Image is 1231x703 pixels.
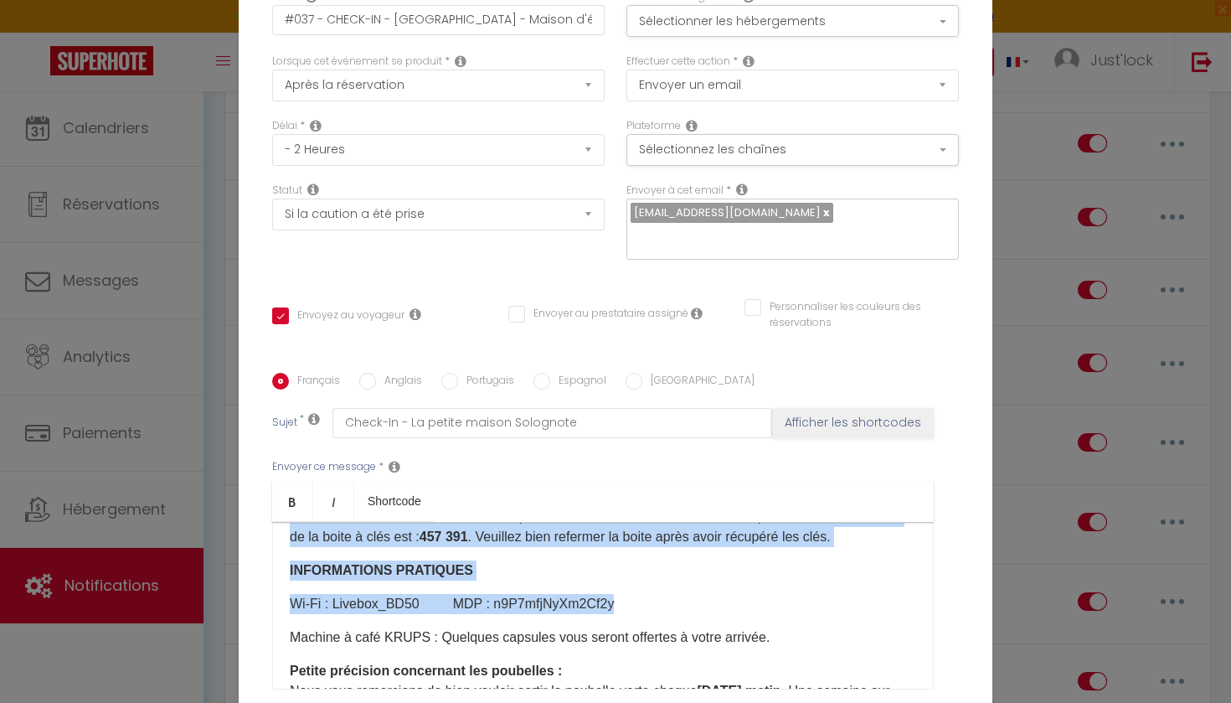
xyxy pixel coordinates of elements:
label: Statut [272,183,302,199]
i: Event Occur [455,54,466,68]
i: Message [389,460,400,473]
label: Envoyer à cet email [626,183,724,199]
label: Délai [272,118,297,134]
label: Français [289,373,340,391]
div: ​ [272,522,934,690]
strong: Petite précision concernant les poubelles : [290,664,562,678]
a: Italic [313,481,354,521]
strong: 457 391​ [420,530,468,544]
label: Plateforme [626,118,681,134]
label: Sujet [272,415,297,432]
i: Action Channel [686,119,698,132]
label: Anglais [376,373,422,391]
p: Wi-Fi : ​Livebox_BD50​ MDP : n9P7mfjNyXm2Cf2y​ [290,594,916,614]
button: Sélectionnez les chaînes [626,134,959,166]
strong: [DATE] matin [697,684,780,698]
i: Booking status [307,183,319,196]
label: Portugais [458,373,514,391]
a: Bold [272,481,313,521]
span: [EMAIL_ADDRESS][DOMAIN_NAME] [634,204,821,220]
i: Envoyer au prestataire si il est assigné [691,307,703,320]
button: Sélectionner les hébergements [626,5,959,37]
i: Action Type [743,54,755,68]
label: Lorsque cet événement se produit [272,54,442,70]
button: Ouvrir le widget de chat LiveChat [13,7,64,57]
i: Action Time [310,119,322,132]
strong: INFORMATIONS PRATIQUES [290,563,473,577]
label: Effectuer cette action [626,54,730,70]
label: [GEOGRAPHIC_DATA] [642,373,755,391]
i: Subject [308,412,320,426]
label: Envoyer ce message [272,459,376,475]
button: Afficher les shortcodes [772,408,934,438]
label: Espagnol [550,373,606,391]
i: Recipient [736,183,748,196]
a: Shortcode [354,481,435,521]
p: La boite à clés se trouve en face de la porte d'entrée de la maison fixée sur un poteau en bois. ... [290,507,916,547]
i: Envoyer au voyageur [409,308,421,321]
p: Machine à café KRUPS : Quelques capsules vous seront offertes à votre arrivée.​ [290,628,916,648]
